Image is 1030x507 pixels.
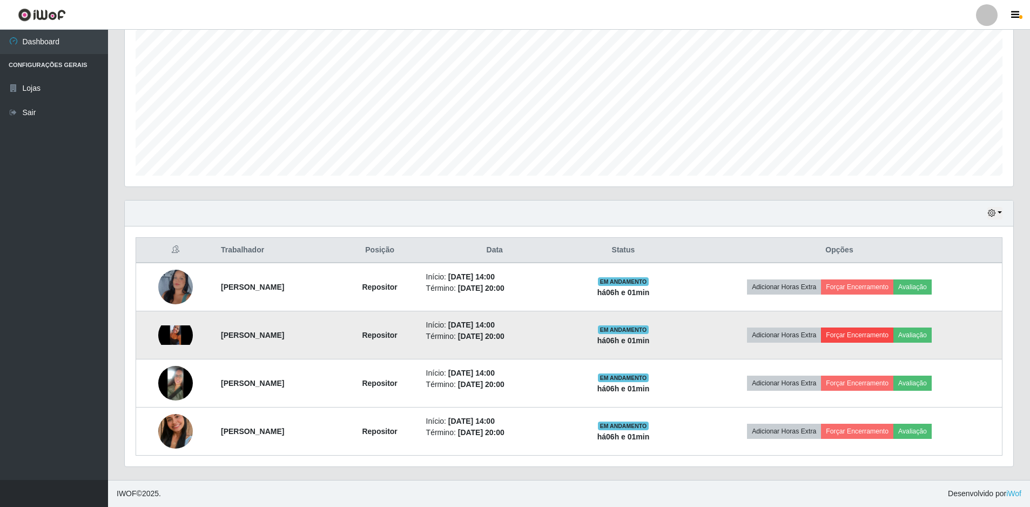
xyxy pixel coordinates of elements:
[821,376,893,391] button: Forçar Encerramento
[458,284,504,292] time: [DATE] 20:00
[597,336,650,345] strong: há 06 h e 01 min
[458,428,504,437] time: [DATE] 20:00
[362,427,397,436] strong: Repositor
[747,376,821,391] button: Adicionar Horas Extra
[893,376,932,391] button: Avaliação
[448,417,495,425] time: [DATE] 14:00
[747,279,821,295] button: Adicionar Horas Extra
[458,332,504,341] time: [DATE] 20:00
[893,424,932,439] button: Avaliação
[597,288,650,297] strong: há 06 h e 01 min
[598,422,649,430] span: EM ANDAMENTO
[677,238,1002,263] th: Opções
[570,238,677,263] th: Status
[214,238,340,263] th: Trabalhador
[158,366,193,401] img: 1748484954184.jpeg
[420,238,570,263] th: Data
[362,283,397,291] strong: Repositor
[598,373,649,382] span: EM ANDAMENTO
[597,432,650,441] strong: há 06 h e 01 min
[597,384,650,393] strong: há 06 h e 01 min
[426,331,563,342] li: Término:
[448,321,495,329] time: [DATE] 14:00
[221,379,284,388] strong: [PERSON_NAME]
[747,328,821,343] button: Adicionar Horas Extra
[340,238,420,263] th: Posição
[821,328,893,343] button: Forçar Encerramento
[426,379,563,390] li: Término:
[448,369,495,377] time: [DATE] 14:00
[948,488,1021,499] span: Desenvolvido por
[426,271,563,283] li: Início:
[893,279,932,295] button: Avaliação
[426,368,563,379] li: Início:
[117,488,161,499] span: © 2025 .
[362,379,397,388] strong: Repositor
[221,427,284,436] strong: [PERSON_NAME]
[448,272,495,281] time: [DATE] 14:00
[426,319,563,331] li: Início:
[1006,489,1021,498] a: iWof
[426,283,563,294] li: Término:
[458,380,504,389] time: [DATE] 20:00
[18,8,66,22] img: CoreUI Logo
[158,401,193,462] img: 1751069414525.jpeg
[221,331,284,339] strong: [PERSON_NAME]
[598,277,649,286] span: EM ANDAMENTO
[893,328,932,343] button: Avaliação
[426,427,563,438] li: Término:
[598,325,649,334] span: EM ANDAMENTO
[821,279,893,295] button: Forçar Encerramento
[426,416,563,427] li: Início:
[362,331,397,339] strong: Repositor
[158,325,193,345] img: 1748082649324.jpeg
[221,283,284,291] strong: [PERSON_NAME]
[158,250,193,325] img: 1742598450745.jpeg
[117,489,137,498] span: IWOF
[821,424,893,439] button: Forçar Encerramento
[747,424,821,439] button: Adicionar Horas Extra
